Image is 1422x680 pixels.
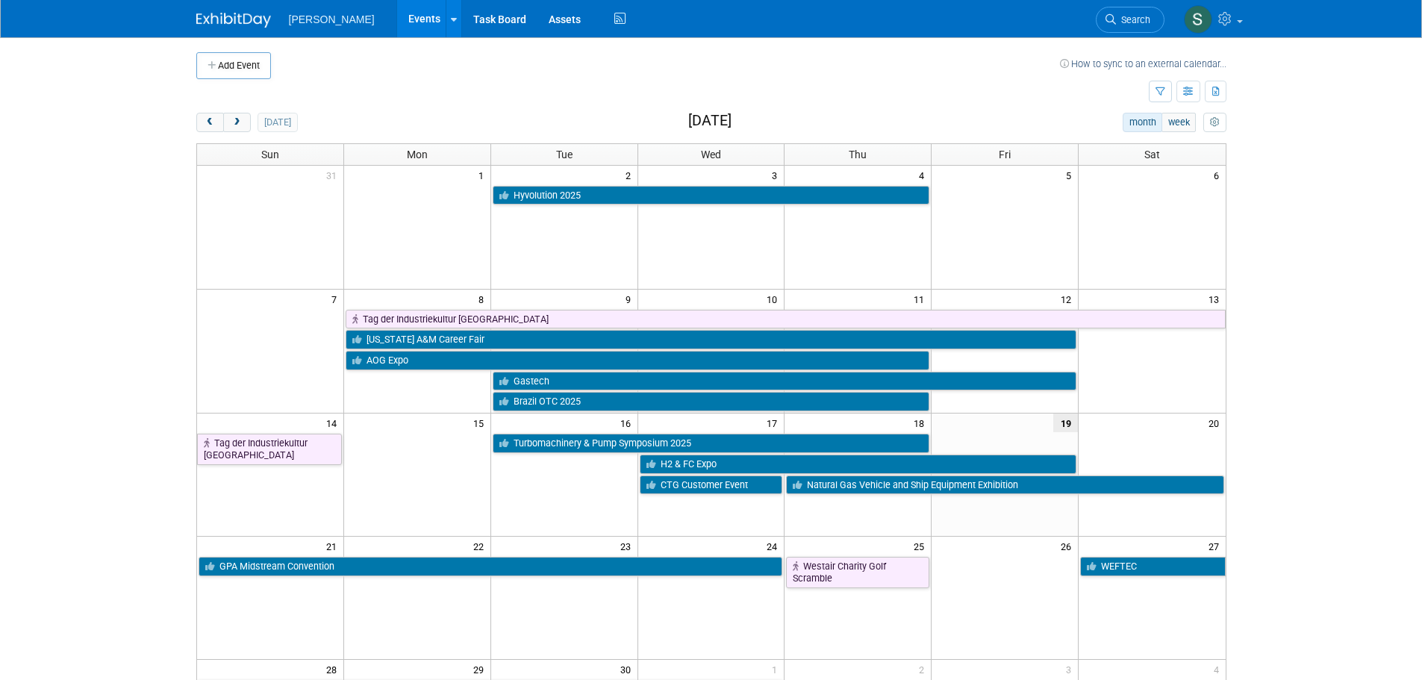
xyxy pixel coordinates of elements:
[1123,113,1162,132] button: month
[472,537,490,555] span: 22
[1096,7,1164,33] a: Search
[624,166,637,184] span: 2
[1184,5,1212,34] img: Skye Tuinei
[619,537,637,555] span: 23
[1207,414,1226,432] span: 20
[765,537,784,555] span: 24
[1212,166,1226,184] span: 6
[1207,290,1226,308] span: 13
[1116,14,1150,25] span: Search
[999,149,1011,160] span: Fri
[765,290,784,308] span: 10
[1064,166,1078,184] span: 5
[1053,414,1078,432] span: 19
[1064,660,1078,679] span: 3
[619,660,637,679] span: 30
[325,166,343,184] span: 31
[1059,290,1078,308] span: 12
[640,455,1077,474] a: H2 & FC Expo
[1203,113,1226,132] button: myCustomButton
[619,414,637,432] span: 16
[261,149,279,160] span: Sun
[258,113,297,132] button: [DATE]
[1144,149,1160,160] span: Sat
[556,149,573,160] span: Tue
[493,372,1076,391] a: Gastech
[765,414,784,432] span: 17
[196,113,224,132] button: prev
[1212,660,1226,679] span: 4
[199,557,783,576] a: GPA Midstream Convention
[849,149,867,160] span: Thu
[196,13,271,28] img: ExhibitDay
[472,660,490,679] span: 29
[196,52,271,79] button: Add Event
[1207,537,1226,555] span: 27
[477,290,490,308] span: 8
[701,149,721,160] span: Wed
[770,166,784,184] span: 3
[325,537,343,555] span: 21
[197,434,342,464] a: Tag der Industriekultur [GEOGRAPHIC_DATA]
[1059,537,1078,555] span: 26
[1060,58,1226,69] a: How to sync to an external calendar...
[688,113,732,129] h2: [DATE]
[917,660,931,679] span: 2
[223,113,251,132] button: next
[624,290,637,308] span: 9
[289,13,375,25] span: [PERSON_NAME]
[770,660,784,679] span: 1
[912,537,931,555] span: 25
[912,414,931,432] span: 18
[493,392,930,411] a: Brazil OTC 2025
[330,290,343,308] span: 7
[1080,557,1225,576] a: WEFTEC
[493,434,930,453] a: Turbomachinery & Pump Symposium 2025
[786,475,1223,495] a: Natural Gas Vehicle and Ship Equipment Exhibition
[640,475,783,495] a: CTG Customer Event
[477,166,490,184] span: 1
[472,414,490,432] span: 15
[346,330,1076,349] a: [US_STATE] A&M Career Fair
[1210,118,1220,128] i: Personalize Calendar
[1161,113,1196,132] button: week
[407,149,428,160] span: Mon
[786,557,929,587] a: Westair Charity Golf Scramble
[912,290,931,308] span: 11
[325,660,343,679] span: 28
[346,351,929,370] a: AOG Expo
[346,310,1226,329] a: Tag der Industriekultur [GEOGRAPHIC_DATA]
[325,414,343,432] span: 14
[917,166,931,184] span: 4
[493,186,930,205] a: Hyvolution 2025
